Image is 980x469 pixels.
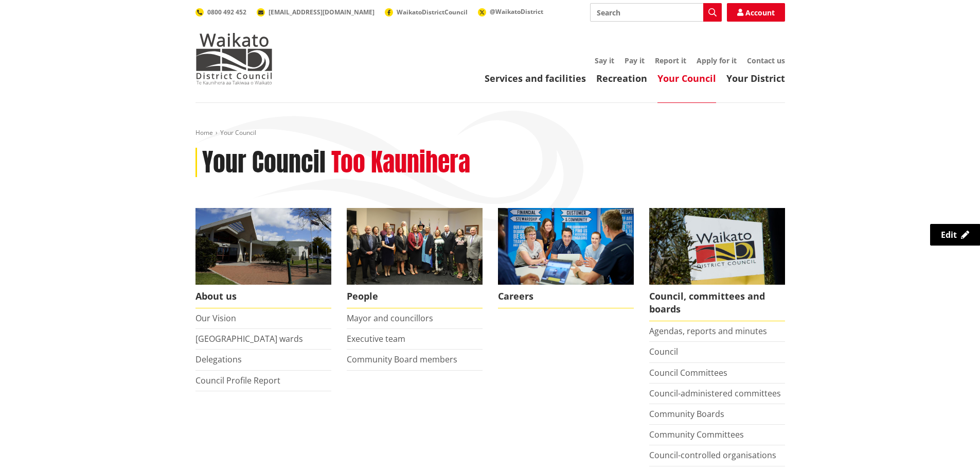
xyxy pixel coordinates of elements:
img: 2022 Council [347,208,483,285]
a: Community Committees [649,429,744,440]
a: Home [195,128,213,137]
input: Search input [590,3,722,22]
a: @WaikatoDistrict [478,7,543,16]
a: Apply for it [697,56,737,65]
img: Office staff in meeting - Career page [498,208,634,285]
a: Council Profile Report [195,375,280,386]
a: Executive team [347,333,405,344]
a: Account [727,3,785,22]
span: People [347,285,483,308]
a: Mayor and councillors [347,312,433,324]
span: [EMAIL_ADDRESS][DOMAIN_NAME] [269,8,375,16]
img: Waikato-District-Council-sign [649,208,785,285]
a: [EMAIL_ADDRESS][DOMAIN_NAME] [257,8,375,16]
img: Waikato District Council - Te Kaunihera aa Takiwaa o Waikato [195,33,273,84]
a: Delegations [195,354,242,365]
a: Services and facilities [485,72,586,84]
a: Waikato-District-Council-sign Council, committees and boards [649,208,785,321]
a: Community Board members [347,354,457,365]
a: 0800 492 452 [195,8,246,16]
a: Your District [726,72,785,84]
span: About us [195,285,331,308]
a: Your Council [657,72,716,84]
span: 0800 492 452 [207,8,246,16]
nav: breadcrumb [195,129,785,137]
span: Careers [498,285,634,308]
a: Council-administered committees [649,388,781,399]
a: Council [649,346,678,357]
a: Edit [930,224,980,246]
span: Edit [941,229,957,240]
h2: Too Kaunihera [331,148,470,178]
a: Community Boards [649,408,724,420]
a: Careers [498,208,634,308]
a: Our Vision [195,312,236,324]
a: [GEOGRAPHIC_DATA] wards [195,333,303,344]
span: Council, committees and boards [649,285,785,321]
a: Contact us [747,56,785,65]
a: Agendas, reports and minutes [649,325,767,337]
a: Recreation [596,72,647,84]
span: Your Council [220,128,256,137]
img: WDC Building 0015 [195,208,331,285]
span: @WaikatoDistrict [490,7,543,16]
a: 2022 Council People [347,208,483,308]
a: Council-controlled organisations [649,449,776,461]
h1: Your Council [202,148,326,178]
span: WaikatoDistrictCouncil [397,8,468,16]
a: Say it [595,56,614,65]
a: WaikatoDistrictCouncil [385,8,468,16]
a: WDC Building 0015 About us [195,208,331,308]
a: Pay it [625,56,645,65]
a: Report it [655,56,686,65]
a: Council Committees [649,367,727,378]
